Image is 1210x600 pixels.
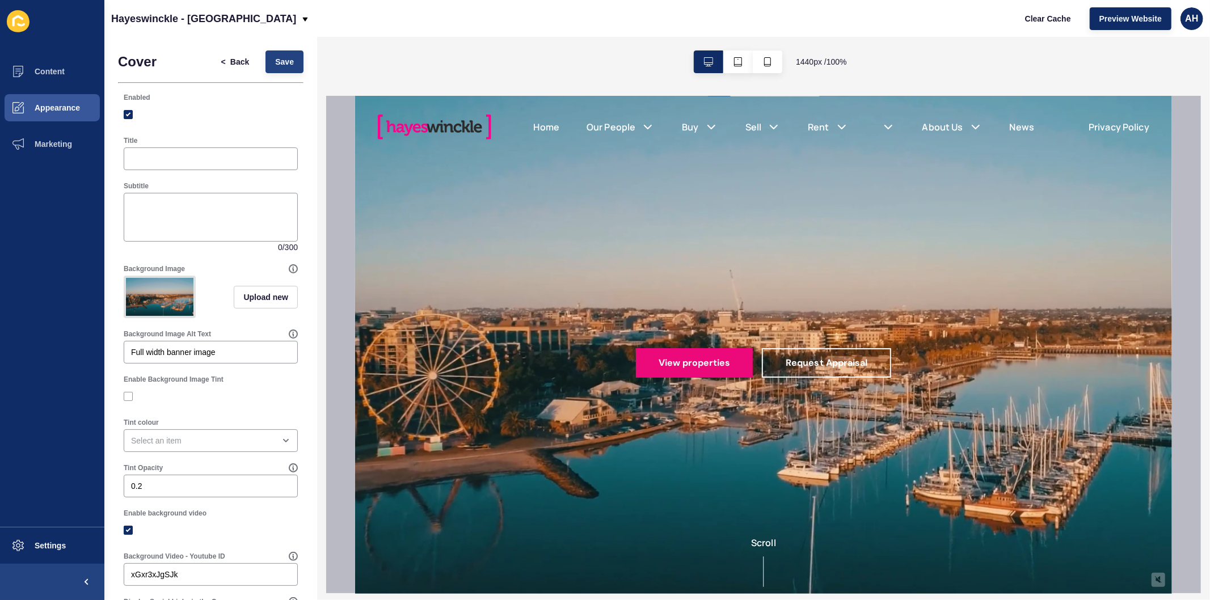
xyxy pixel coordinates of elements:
a: About Us [567,24,608,38]
a: View properties [281,252,398,282]
a: Buy [327,24,343,38]
span: Clear Cache [1025,13,1071,24]
span: Back [230,56,249,67]
a: Request Appraisal [407,252,536,282]
button: Save [265,50,303,73]
span: Preview Website [1099,13,1162,24]
div: open menu [124,429,298,452]
span: < [221,56,226,67]
label: Tint Opacity [124,463,163,472]
label: Enable Background Image Tint [124,375,224,384]
a: Sell [390,24,407,38]
button: Clear Cache [1015,7,1081,30]
p: Hayeswinckle - [GEOGRAPHIC_DATA] [111,5,296,33]
img: 4297d47dae774a513cfea23b8f7e5d94.png [126,278,193,316]
label: Tint colour [124,418,159,427]
span: Upload new [243,291,288,303]
img: Hayeswinckle Logo [23,6,136,57]
a: News [655,24,680,38]
a: Home [179,24,205,38]
span: Save [275,56,294,67]
a: Our People [231,24,280,38]
label: Title [124,136,137,145]
label: Enabled [124,93,150,102]
label: Background Image [124,264,185,273]
a: Privacy Policy [733,24,794,38]
label: Background Video - Youtube ID [124,552,225,561]
button: Preview Website [1090,7,1171,30]
span: 300 [285,242,298,253]
label: Background Image Alt Text [124,329,211,339]
label: Subtitle [124,181,149,191]
button: Upload new [234,286,298,309]
label: Enable background video [124,509,206,518]
div: Scroll [5,440,812,491]
span: / [283,242,285,253]
span: 1440 px / 100 % [796,56,847,67]
button: <Back [212,50,259,73]
span: 0 [278,242,283,253]
h1: Cover [118,54,157,70]
a: Rent [453,24,474,38]
span: AH [1185,13,1198,24]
